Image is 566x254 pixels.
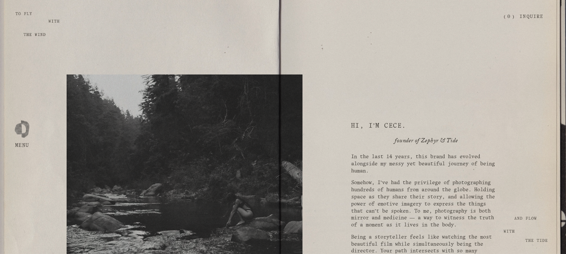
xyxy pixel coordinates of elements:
[519,10,543,24] a: Inquire
[512,15,514,19] span: )
[351,180,500,229] p: Somehow, I’ve had the privilege of photographing hundreds of humans from around the globe. Holdin...
[395,136,457,146] em: founder of Zephyr & Tide
[351,122,500,130] h2: Hi, I’m cece.
[504,15,506,19] span: (
[351,154,500,174] p: In the last 14 years, this brand has evolved alongside my messy yet beautiful journey of being hu...
[507,15,510,19] span: 0
[504,14,514,20] a: 0 items in cart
